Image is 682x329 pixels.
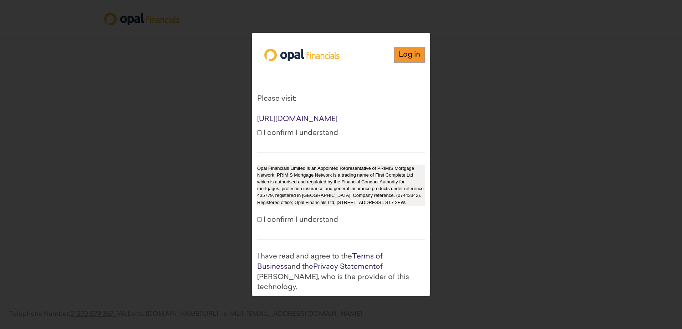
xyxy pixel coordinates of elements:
img: Opal Financials [257,42,347,68]
a: Terms of Business [257,254,383,271]
label: I confirm I understand [257,215,338,225]
label: I confirm I understand [257,128,338,139]
font: Opal Financials Limited is an Appointed Representative of PRIMIS Mortgage Network. PRIMIS Mortgag... [257,166,424,205]
input: I confirm I understand [257,130,262,135]
font: Please visit: [257,96,296,103]
div: I have read and agree to the and the of [PERSON_NAME], who is the provider of this technology. [257,252,425,293]
a: [URL][DOMAIN_NAME] [257,116,337,123]
a: Privacy Statement [313,263,376,271]
input: I confirm I understand [257,217,262,222]
a: Log in [394,48,425,63]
